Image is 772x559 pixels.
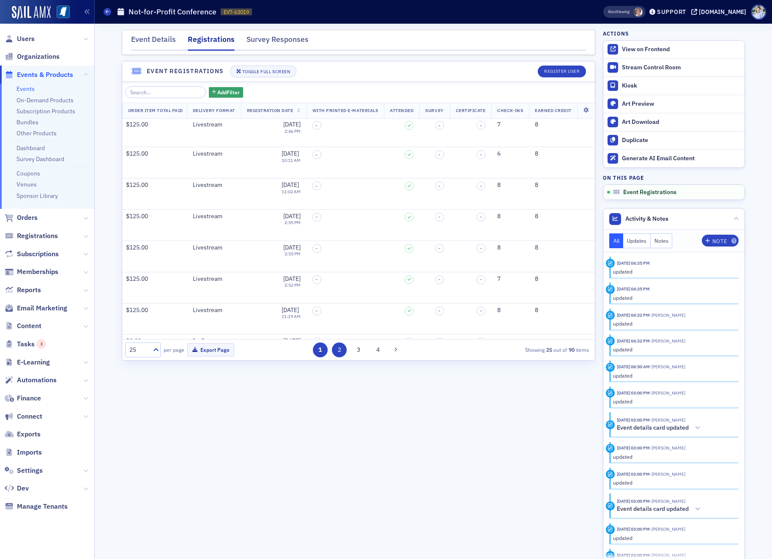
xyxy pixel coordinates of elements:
[17,502,68,511] span: Manage Tenants
[650,364,685,370] span: Ellen Vaughn
[613,294,733,301] div: updated
[425,107,443,113] span: Survey
[5,304,67,313] a: Email Marketing
[603,174,745,181] h4: On this page
[712,239,727,244] div: Note
[535,213,589,220] div: 8
[497,337,502,345] span: —
[5,267,58,277] a: Memberships
[5,375,57,385] a: Automations
[315,123,318,128] span: –
[545,346,553,353] strong: 25
[285,282,301,288] time: 2:52 PM
[480,308,482,313] span: –
[17,394,41,403] span: Finance
[438,123,441,128] span: –
[17,304,67,313] span: Email Marketing
[5,231,58,241] a: Registrations
[5,249,59,259] a: Subscriptions
[606,470,615,479] div: Update
[17,375,57,385] span: Automations
[16,181,37,188] a: Venues
[480,214,482,219] span: –
[603,59,745,77] a: Stream Control Room
[622,64,740,71] div: Stream Control Room
[5,213,38,222] a: Orders
[691,9,749,15] button: [DOMAIN_NAME]
[193,181,235,189] div: Livestream
[129,7,216,17] h1: Not-for-Profit Conference
[535,181,589,189] div: 8
[242,69,290,74] div: Toggle Full Screen
[147,67,224,76] h4: Event Registrations
[5,394,41,403] a: Finance
[282,150,299,157] span: [DATE]
[606,311,615,320] div: Update
[567,346,576,353] strong: 90
[126,244,148,251] span: $125.00
[193,107,235,113] span: Delivery Format
[617,417,650,423] time: 9/24/2025 03:00 PM
[613,397,733,405] div: updated
[193,337,235,345] div: In-Person
[17,448,42,457] span: Imports
[480,152,482,157] span: –
[17,249,59,259] span: Subscriptions
[699,8,746,16] div: [DOMAIN_NAME]
[283,337,301,345] span: [DATE]
[608,9,616,14] div: Also
[193,275,235,283] div: Livestream
[282,181,299,189] span: [DATE]
[247,107,293,113] span: Registration Date
[650,552,685,558] span: Rachel Shirley
[5,358,50,367] a: E-Learning
[438,308,441,313] span: –
[217,88,240,96] span: Add Filter
[285,251,301,257] time: 2:55 PM
[126,181,148,189] span: $125.00
[16,85,35,93] a: Events
[5,412,42,421] a: Connect
[126,212,148,220] span: $125.00
[193,150,235,158] div: Livestream
[538,66,586,77] button: Register User
[17,70,73,79] span: Events & Products
[193,307,235,314] div: Livestream
[456,107,486,113] span: Certificate
[17,358,50,367] span: E-Learning
[438,152,441,157] span: –
[497,150,523,158] div: 6
[650,498,685,504] span: Rachel Shirley
[17,285,41,295] span: Reports
[438,277,441,282] span: –
[617,505,689,513] h5: Event details card updated
[164,346,184,353] label: per page
[617,286,650,292] time: 9/25/2025 04:35 PM
[617,445,650,451] time: 9/24/2025 03:00 PM
[606,525,615,534] div: Update
[17,321,41,331] span: Content
[438,214,441,219] span: –
[5,34,35,44] a: Users
[193,121,235,129] div: Livestream
[617,471,650,477] time: 9/24/2025 03:00 PM
[16,144,45,152] a: Dashboard
[613,372,733,379] div: updated
[17,412,42,421] span: Connect
[480,123,482,128] span: –
[438,246,441,251] span: –
[650,417,685,423] span: Rachel Shirley
[282,189,301,195] time: 11:02 AM
[230,66,297,77] button: Toggle Full Screen
[606,363,615,372] div: Update
[5,321,41,331] a: Content
[5,52,60,61] a: Organizations
[438,184,441,189] span: –
[535,150,589,158] div: 8
[131,34,176,49] div: Event Details
[603,131,745,149] button: Duplicate
[17,231,58,241] span: Registrations
[625,214,668,223] span: Activity & Notes
[603,95,745,113] a: Art Preview
[650,526,685,532] span: Rachel Shirley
